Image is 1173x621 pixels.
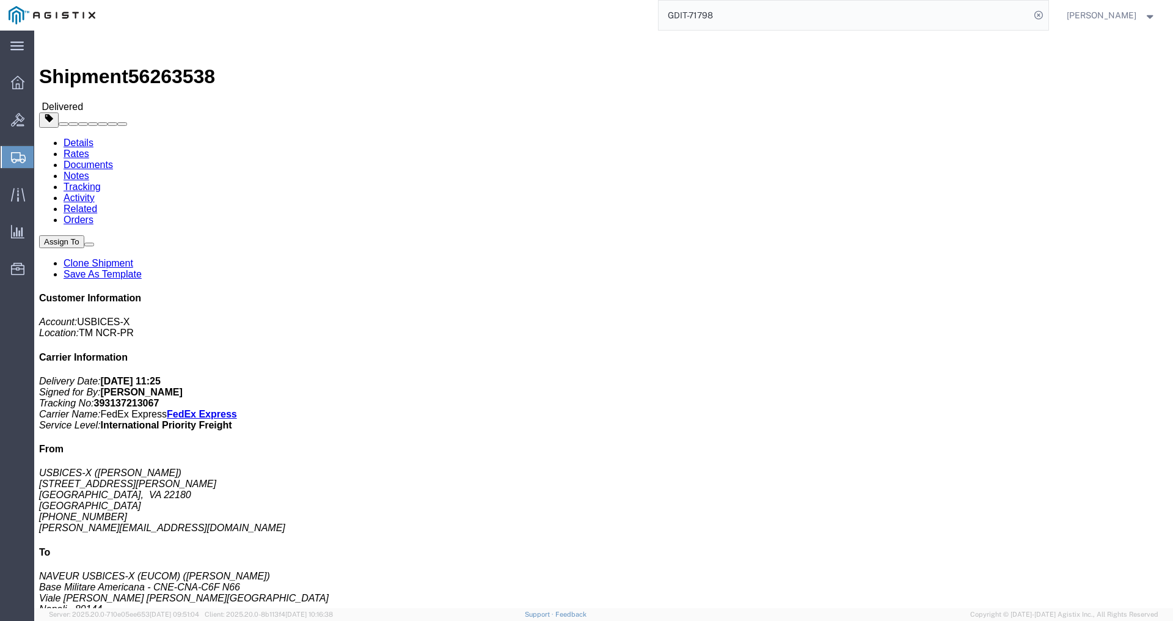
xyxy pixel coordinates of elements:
[555,611,586,618] a: Feedback
[285,611,333,618] span: [DATE] 10:16:38
[34,31,1173,608] iframe: FS Legacy Container
[1066,8,1157,23] button: [PERSON_NAME]
[9,6,95,24] img: logo
[525,611,555,618] a: Support
[150,611,199,618] span: [DATE] 09:51:04
[659,1,1030,30] input: Search for shipment number, reference number
[49,611,199,618] span: Server: 2025.20.0-710e05ee653
[1067,9,1136,22] span: Stuart Packer
[970,609,1158,620] span: Copyright © [DATE]-[DATE] Agistix Inc., All Rights Reserved
[205,611,333,618] span: Client: 2025.20.0-8b113f4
